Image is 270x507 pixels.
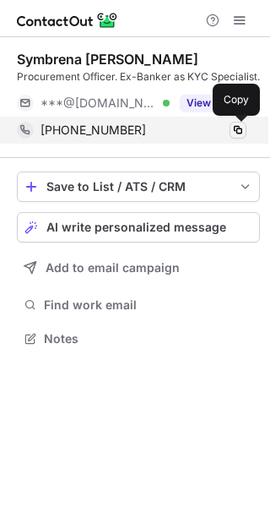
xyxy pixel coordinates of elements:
span: Notes [44,331,253,346]
span: AI write personalized message [46,221,226,234]
button: Reveal Button [180,95,246,112]
span: Find work email [44,297,253,313]
span: Add to email campaign [46,261,180,275]
span: [PHONE_NUMBER] [40,123,146,138]
button: AI write personalized message [17,212,260,243]
div: Procurement Officer. Ex-Banker as KYC Specialist. [17,69,260,84]
span: ***@[DOMAIN_NAME] [40,95,157,111]
button: Notes [17,327,260,351]
button: Add to email campaign [17,253,260,283]
div: Save to List / ATS / CRM [46,180,230,194]
div: Symbrena [PERSON_NAME] [17,51,198,68]
img: ContactOut v5.3.10 [17,10,118,30]
button: Find work email [17,293,260,317]
button: save-profile-one-click [17,172,260,202]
